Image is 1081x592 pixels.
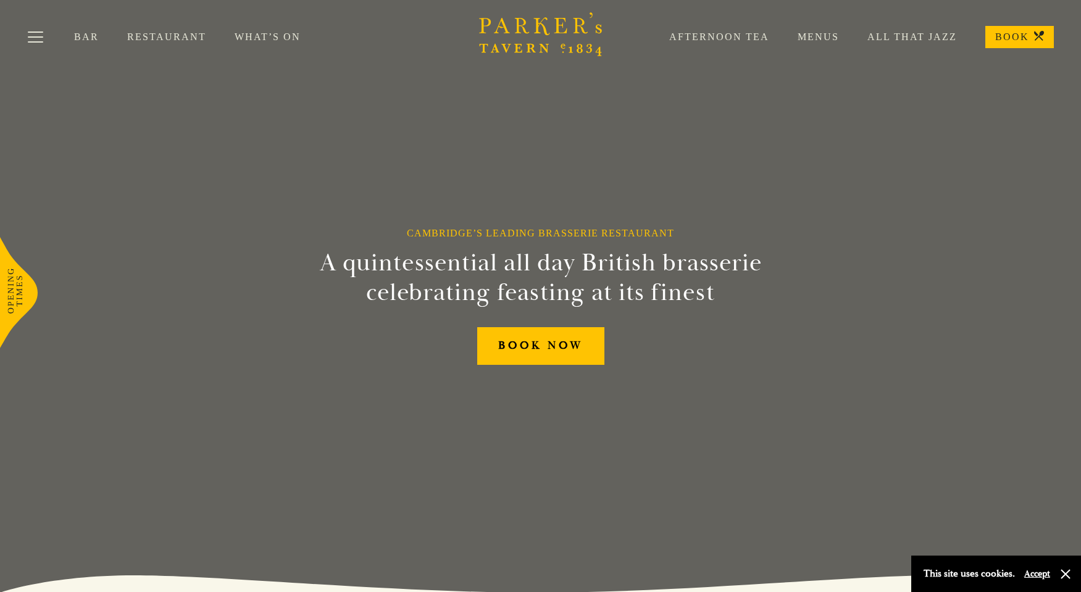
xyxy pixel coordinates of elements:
[477,327,604,365] a: BOOK NOW
[1059,568,1072,580] button: Close and accept
[407,227,674,239] h1: Cambridge’s Leading Brasserie Restaurant
[1024,568,1050,580] button: Accept
[259,248,822,307] h2: A quintessential all day British brasserie celebrating feasting at its finest
[924,565,1015,583] p: This site uses cookies.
